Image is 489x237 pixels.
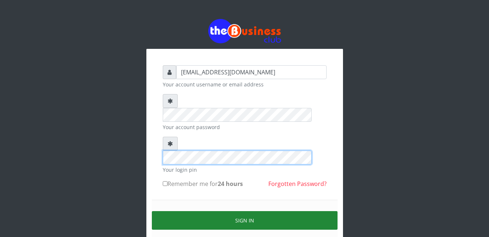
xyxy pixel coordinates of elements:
[163,81,327,88] small: Your account username or email address
[163,179,243,188] label: Remember me for
[176,65,327,79] input: Username or email address
[163,166,327,174] small: Your login pin
[163,123,327,131] small: Your account password
[163,181,167,186] input: Remember me for24 hours
[218,180,243,188] b: 24 hours
[152,211,338,230] button: Sign in
[268,180,327,188] a: Forgotten Password?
